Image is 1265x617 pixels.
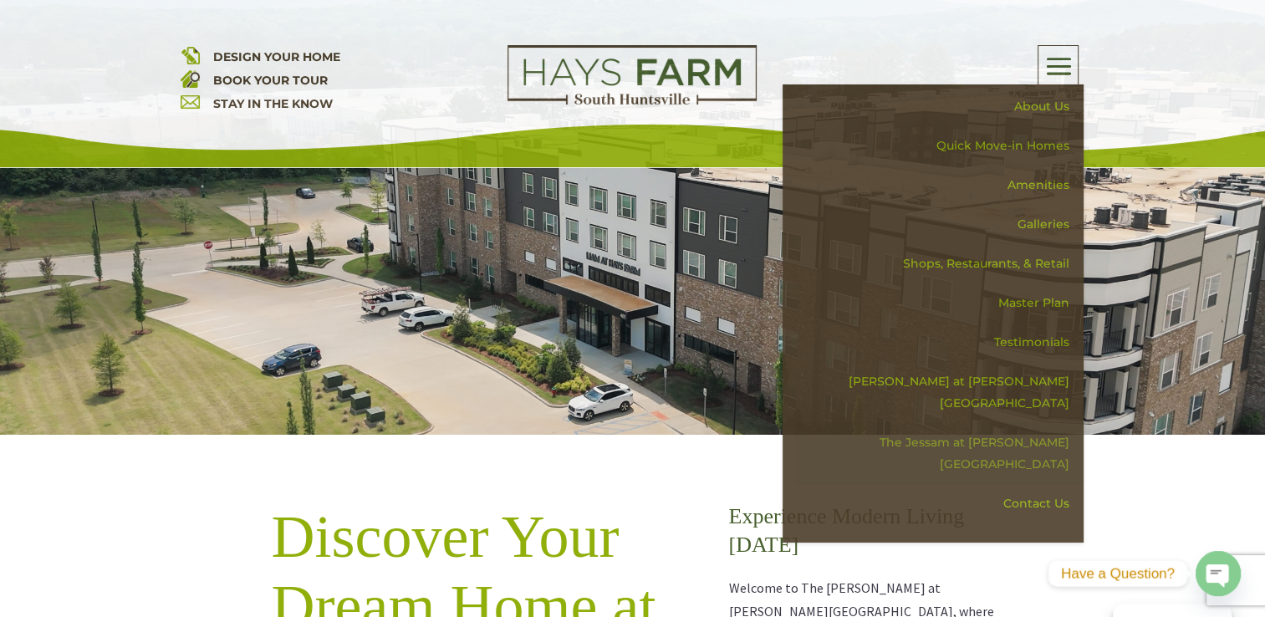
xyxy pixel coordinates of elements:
a: BOOK YOUR TOUR [212,73,327,88]
a: hays farm homes huntsville development [508,94,757,109]
img: Logo [508,45,757,105]
a: About Us [794,87,1084,126]
a: Shops, Restaurants, & Retail [794,244,1084,283]
a: Quick Move-in Homes [794,126,1084,166]
img: design your home [181,45,200,64]
img: book your home tour [181,69,200,88]
a: Testimonials [794,323,1084,362]
a: Galleries [794,205,1084,244]
a: The Jessam at [PERSON_NAME][GEOGRAPHIC_DATA] [794,423,1084,484]
a: STAY IN THE KNOW [212,96,332,111]
a: Master Plan [794,283,1084,323]
h3: Experience Modern Living [DATE] [728,502,993,568]
a: DESIGN YOUR HOME [212,49,339,64]
a: Amenities [794,166,1084,205]
a: Contact Us [794,484,1084,523]
a: [PERSON_NAME] at [PERSON_NAME][GEOGRAPHIC_DATA] [794,362,1084,423]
